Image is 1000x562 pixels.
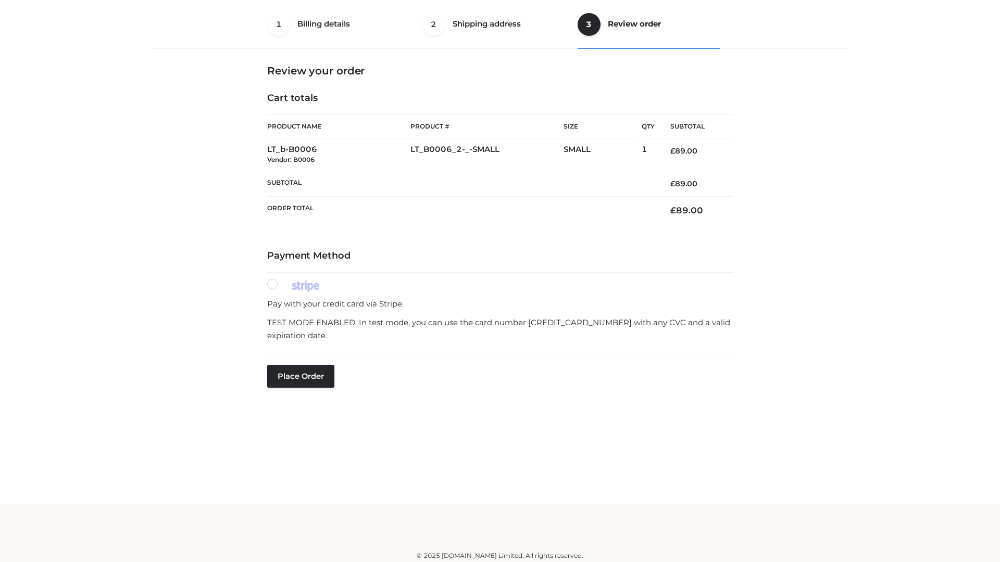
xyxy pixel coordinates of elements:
[410,138,564,171] td: LT_B0006_2-_-SMALL
[267,171,655,196] th: Subtotal
[267,138,410,171] td: LT_b-B0006
[564,115,636,138] th: Size
[267,93,733,104] h4: Cart totals
[670,146,675,156] span: £
[642,114,655,138] th: Qty
[670,205,676,215] span: £
[410,114,564,138] th: Product #
[267,197,655,224] th: Order Total
[267,365,334,388] button: Place order
[267,316,733,342] p: TEST MODE ENABLED. In test mode, you can use the card number [CREDIT_CARD_NUMBER] with any CVC an...
[267,65,733,77] h3: Review your order
[642,138,655,171] td: 1
[267,250,733,262] h4: Payment Method
[670,146,697,156] bdi: 89.00
[267,297,733,311] p: Pay with your credit card via Stripe.
[564,138,642,171] td: SMALL
[267,114,410,138] th: Product Name
[670,179,697,188] bdi: 89.00
[670,205,703,215] bdi: 89.00
[655,115,733,138] th: Subtotal
[155,551,845,561] div: © 2025 [DOMAIN_NAME] Limited. All rights reserved.
[670,179,675,188] span: £
[267,156,315,163] small: Vendor: B0006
